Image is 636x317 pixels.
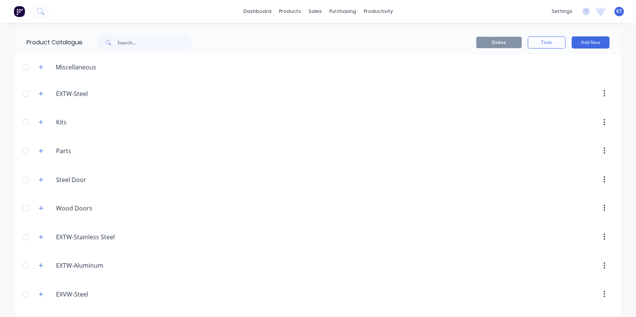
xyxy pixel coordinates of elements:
input: Enter category name [56,204,146,213]
input: Enter category name [56,261,146,270]
input: Enter category name [56,118,146,127]
iframe: Intercom live chat [610,291,628,309]
div: Miscellaneous [50,63,102,72]
span: KT [616,8,622,15]
input: Enter category name [56,290,146,299]
div: Product Catalogue [15,30,83,55]
button: Delete [476,37,522,48]
input: Search... [117,35,192,50]
button: Add New [572,36,609,49]
input: Enter category name [56,232,146,242]
a: dashboard [240,6,275,17]
div: settings [548,6,576,17]
input: Enter category name [56,89,146,98]
input: Enter category name [56,175,146,184]
input: Enter category name [56,146,146,155]
div: sales [305,6,326,17]
div: products [275,6,305,17]
div: purchasing [326,6,360,17]
div: productivity [360,6,397,17]
button: Tools [528,36,566,49]
img: Factory [14,6,25,17]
